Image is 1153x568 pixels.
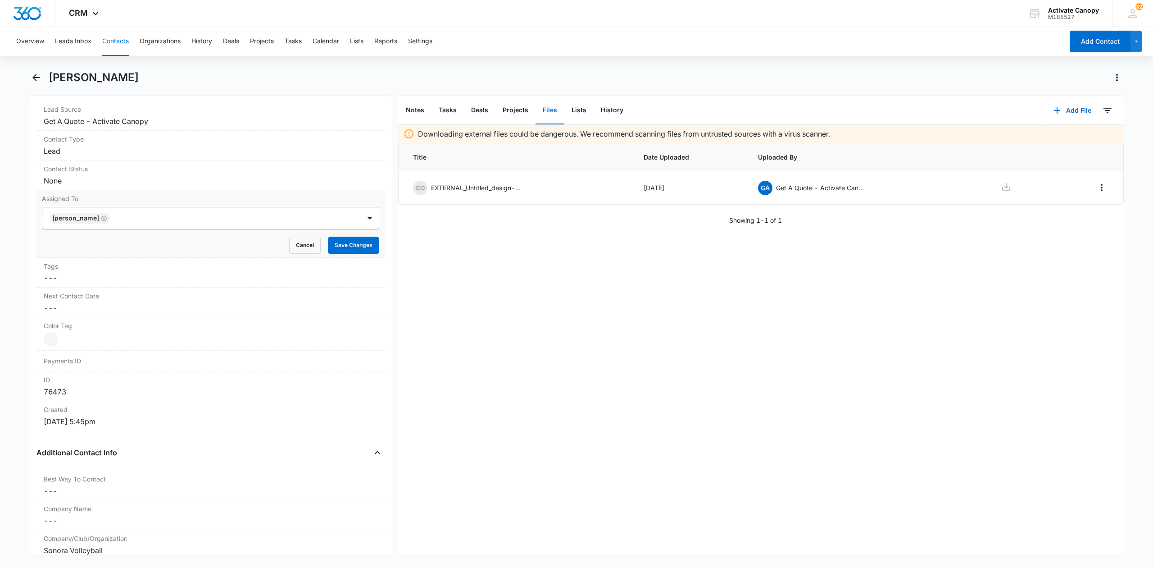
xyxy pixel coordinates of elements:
[44,302,377,313] dd: ---
[44,116,377,127] dd: Get A Quote - Activate Canopy
[1135,3,1143,10] div: notifications count
[52,215,99,221] div: [PERSON_NAME]
[36,471,385,500] div: Best Way To Contact---
[36,317,385,351] div: Color Tag
[328,237,379,254] button: Save Changes
[49,71,139,84] h1: [PERSON_NAME]
[1100,103,1115,118] button: Filters
[44,474,377,484] label: Best Way To Contact
[44,175,377,186] dd: None
[431,183,521,192] p: EXTERNAL_Untitled_design-.png
[1110,70,1124,85] button: Actions
[758,152,964,162] span: Uploaded By
[289,237,321,254] button: Cancel
[69,8,88,18] span: CRM
[495,96,536,124] button: Projects
[36,258,385,288] div: Tags---
[44,105,377,114] label: Lead Source
[44,321,377,330] label: Color Tag
[191,27,212,56] button: History
[36,288,385,317] div: Next Contact Date---
[44,534,377,543] label: Company/Club/Organization
[776,183,866,192] p: Get A Quote - Activate Canopy
[223,27,239,56] button: Deals
[36,101,385,131] div: Lead SourceGet A Quote - Activate Canopy
[1048,7,1099,14] div: account name
[99,215,107,221] div: Remove Rusty Wolfe
[44,545,377,556] div: Sonora Volleyball
[408,27,432,56] button: Settings
[431,96,464,124] button: Tasks
[36,351,385,371] div: Payments ID
[1070,31,1130,52] button: Add Contact
[564,96,594,124] button: Lists
[44,504,377,513] label: Company Name
[44,375,377,385] dt: ID
[44,164,377,174] label: Contact Status
[44,146,377,156] dd: Lead
[36,500,385,530] div: Company Name---
[29,70,43,85] button: Back
[350,27,363,56] button: Lists
[370,445,385,460] button: Close
[464,96,495,124] button: Deals
[44,386,377,397] dd: 76473
[36,401,385,431] div: Created[DATE] 5:45pm
[44,416,377,427] dd: [DATE] 5:45pm
[36,160,385,190] div: Contact StatusNone
[36,530,385,560] div: Company/Club/OrganizationSonora Volleyball
[36,447,117,458] h4: Additional Contact Info
[413,152,622,162] span: Title
[55,27,91,56] button: Leads Inbox
[1094,180,1109,195] button: Overflow Menu
[36,131,385,160] div: Contact TypeLead
[633,171,748,205] td: [DATE]
[44,405,377,414] dt: Created
[102,27,129,56] button: Contacts
[16,27,44,56] button: Overview
[44,134,377,144] label: Contact Type
[44,486,377,496] dd: ---
[250,27,274,56] button: Projects
[644,152,737,162] span: Date Uploaded
[374,27,397,56] button: Reports
[44,356,127,366] dt: Payments ID
[399,96,431,124] button: Notes
[44,261,377,271] label: Tags
[594,96,631,124] button: History
[1048,14,1099,20] div: account id
[313,27,339,56] button: Calendar
[536,96,564,124] button: Files
[44,273,377,284] dd: ---
[42,194,379,203] label: Assigned To
[44,291,377,301] label: Next Contact Date
[140,27,181,56] button: Organizations
[44,515,377,526] dd: ---
[729,215,782,225] p: Showing 1-1 of 1
[36,371,385,401] div: ID76473
[1135,3,1143,10] span: 32
[758,181,772,195] span: GA
[285,27,302,56] button: Tasks
[1044,100,1100,121] button: Add File
[418,128,831,139] p: Downloading external files could be dangerous. We recommend scanning files from untrusted sources...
